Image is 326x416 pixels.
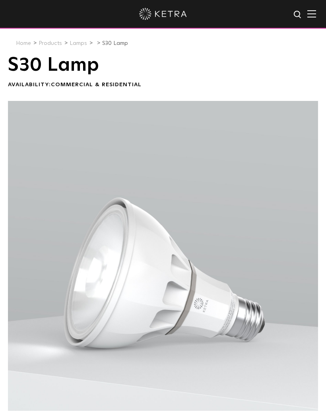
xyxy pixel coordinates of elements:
a: Lamps [70,41,87,46]
a: Products [39,41,62,46]
img: search icon [293,10,303,20]
a: S30 Lamp [102,41,128,46]
a: Home [16,41,31,46]
span: Commercial & Residential [51,82,142,87]
h1: S30 Lamp [8,55,318,75]
div: Availability: [8,81,318,89]
img: Hamburger%20Nav.svg [307,10,316,17]
img: ketra-logo-2019-white [139,8,187,20]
